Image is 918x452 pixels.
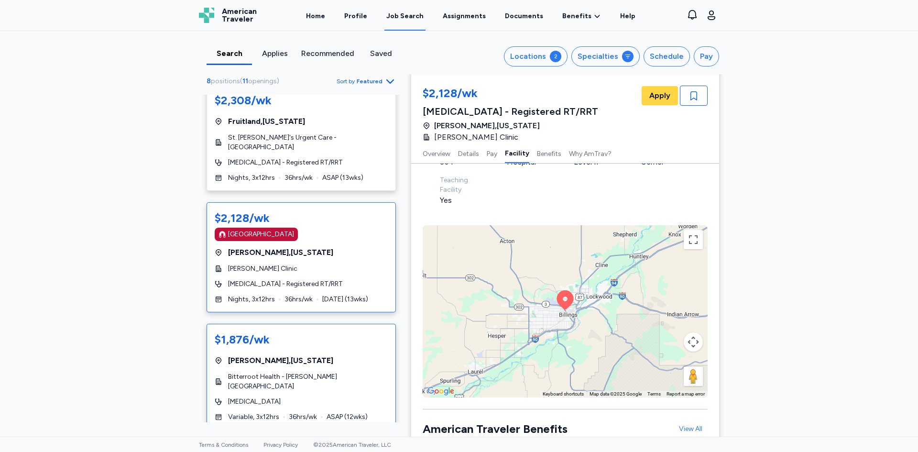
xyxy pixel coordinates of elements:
span: American Traveler [222,8,257,23]
span: [MEDICAL_DATA] - Registered RT/RRT [228,158,343,167]
span: American Traveler Benefits [423,422,568,436]
div: Specialties [578,51,618,62]
span: [PERSON_NAME] , [US_STATE] [228,247,333,258]
a: Terms & Conditions [199,441,248,448]
img: Logo [199,8,214,23]
span: Bitterroot Health - [PERSON_NAME][GEOGRAPHIC_DATA] [228,372,388,391]
button: Facility [505,143,529,163]
div: Teaching Facility [440,176,484,195]
span: 11 [242,77,248,85]
div: [MEDICAL_DATA] - Registered RT/RRT [423,105,598,118]
div: 2 [550,51,561,62]
button: Toggle fullscreen view [684,230,703,249]
a: Report a map error [667,391,705,397]
span: openings [248,77,277,85]
div: Applies [256,48,294,59]
span: 36 hrs/wk [289,412,317,422]
img: Google [425,385,457,397]
button: Why AmTrav? [569,143,612,163]
span: positions [211,77,240,85]
span: Nights, 3x12hrs [228,173,275,183]
button: Details [458,143,479,163]
button: Benefits [537,143,561,163]
span: 36 hrs/wk [284,295,313,304]
div: [GEOGRAPHIC_DATA] [228,230,294,239]
div: $2,128/wk [215,210,270,226]
div: ( ) [207,77,283,86]
span: Nights, 3x12hrs [228,295,275,304]
a: Terms (opens in new tab) [647,391,661,397]
button: Pay [694,46,719,66]
span: 36 hrs/wk [284,173,313,183]
span: Fruitland , [US_STATE] [228,116,305,127]
div: $1,876/wk [215,332,270,347]
span: Variable, 3x12hrs [228,412,279,422]
span: ASAP ( 13 wks) [322,173,363,183]
button: Sort byFeatured [337,76,396,87]
a: Benefits [562,11,601,21]
div: Locations [510,51,546,62]
span: [MEDICAL_DATA] [228,397,281,407]
span: [PERSON_NAME] , [US_STATE] [228,355,333,366]
span: Featured [357,77,382,85]
span: St. [PERSON_NAME]'s Urgent Care - [GEOGRAPHIC_DATA] [228,133,388,152]
a: Job Search [384,1,426,31]
span: Apply [649,90,670,101]
div: Saved [362,48,400,59]
div: Search [210,48,248,59]
div: Pay [700,51,713,62]
button: Locations2 [504,46,568,66]
div: $2,128/wk [423,86,598,103]
button: Keyboard shortcuts [543,391,584,397]
a: View All [673,420,708,438]
span: 8 [207,77,211,85]
span: [PERSON_NAME] Clinic [228,264,297,274]
span: [PERSON_NAME] Clinic [434,132,518,143]
div: $2,308/wk [215,93,272,108]
a: Privacy Policy [263,441,298,448]
span: Sort by [337,77,355,85]
button: Map camera controls [684,332,703,352]
span: ASAP ( 12 wks) [327,412,368,422]
span: [PERSON_NAME] , [US_STATE] [434,120,540,132]
button: Schedule [644,46,690,66]
button: Overview [423,143,450,163]
div: Schedule [650,51,684,62]
span: [MEDICAL_DATA] - Registered RT/RRT [228,279,343,289]
div: Recommended [301,48,354,59]
span: Benefits [562,11,591,21]
span: Map data ©2025 Google [590,391,642,397]
button: Drag Pegman onto the map to open Street View [684,367,703,386]
a: Open this area in Google Maps (opens a new window) [425,385,457,397]
button: Pay [487,143,497,163]
div: Job Search [386,11,424,21]
button: Specialties [571,46,640,66]
span: [DATE] ( 13 wks) [322,295,368,304]
div: Yes [440,195,484,206]
button: Apply [642,86,678,105]
span: © 2025 American Traveler, LLC [313,441,391,448]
